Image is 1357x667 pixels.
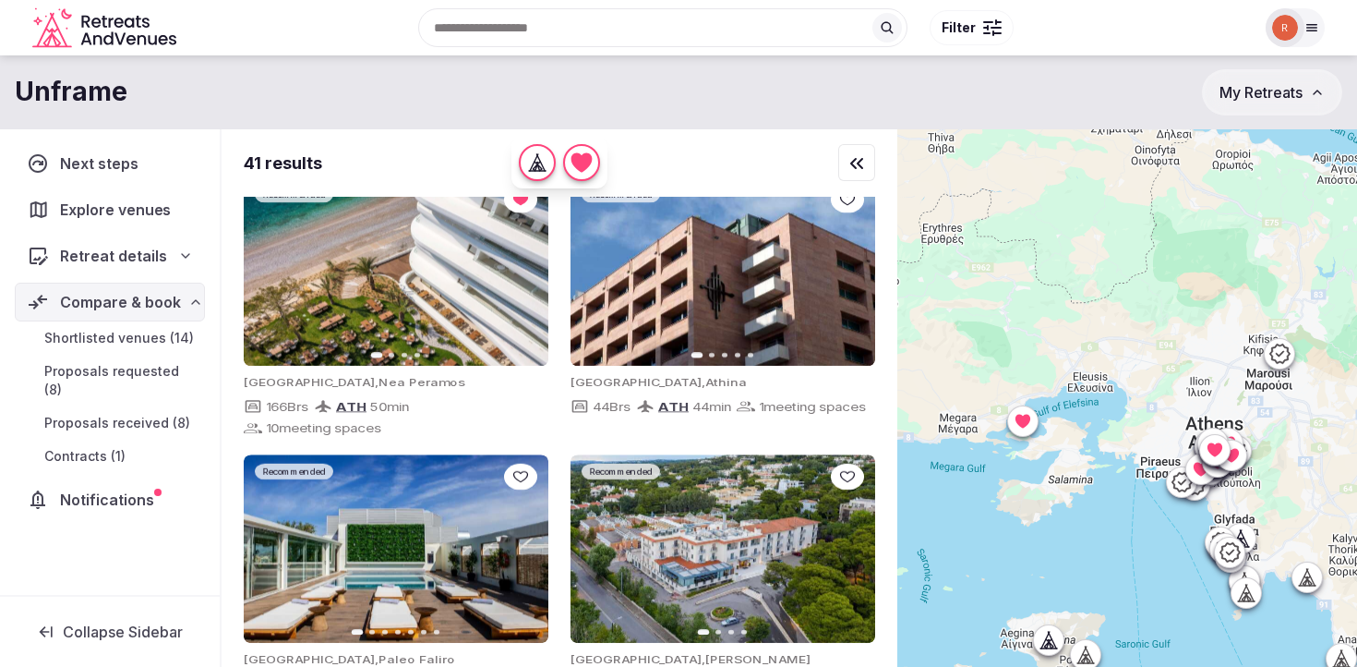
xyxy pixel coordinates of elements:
[244,653,375,665] span: [GEOGRAPHIC_DATA]
[15,480,205,519] a: Notifications
[44,414,190,432] span: Proposals received (8)
[570,653,702,665] span: [GEOGRAPHIC_DATA]
[1272,15,1298,41] img: rovina.dsouza
[698,629,710,635] button: Go to slide 1
[60,152,146,175] span: Next steps
[414,353,420,358] button: Go to slide 4
[15,144,205,183] a: Next steps
[266,399,308,415] span: 166 Brs
[63,623,183,641] span: Collapse Sidebar
[378,653,455,665] span: Paleo Faliro
[15,325,205,351] a: Shortlisted venues (14)
[702,653,705,665] span: ,
[389,353,394,358] button: Go to slide 2
[244,178,548,367] img: Featured image for venue
[15,190,205,229] a: Explore venues
[375,376,378,388] span: ,
[589,467,653,477] span: Recommended
[15,612,205,652] button: Collapse Sidebar
[1202,69,1342,115] button: My Retreats
[741,630,747,635] button: Go to slide 4
[715,630,721,635] button: Go to slide 2
[735,353,740,358] button: Go to slide 4
[32,7,180,49] a: Visit the homepage
[15,443,205,469] a: Contracts (1)
[15,358,205,403] a: Proposals requested (8)
[691,352,703,358] button: Go to slide 1
[44,447,126,466] span: Contracts (1)
[32,7,180,49] svg: Retreats and Venues company logo
[1219,83,1303,102] span: My Retreats
[255,464,333,479] div: Recommended
[60,489,162,511] span: Notifications
[352,629,364,635] button: Go to slide 1
[60,291,181,313] span: Compare & book
[15,74,127,110] h1: Unframe
[593,399,630,415] span: 44 Brs
[408,630,414,635] button: Go to slide 5
[262,467,326,477] span: Recommended
[658,400,689,414] span: ATH
[244,455,548,644] img: Featured image for venue
[15,410,205,436] a: Proposals received (8)
[370,399,409,415] span: 50 min
[748,353,753,358] button: Go to slide 5
[402,353,407,358] button: Go to slide 3
[44,362,198,399] span: Proposals requested (8)
[570,376,702,388] span: [GEOGRAPHIC_DATA]
[705,653,811,665] span: [PERSON_NAME]
[382,630,388,635] button: Go to slide 3
[942,18,976,37] span: Filter
[570,455,875,644] img: Featured image for venue
[244,152,322,175] div: 41 results
[570,178,875,367] img: Featured image for venue
[705,376,747,388] span: Athina
[60,199,178,221] span: Explore venues
[759,399,866,415] span: 1 meeting spaces
[378,376,465,388] span: Nea Peramos
[266,421,381,437] span: 10 meeting spaces
[244,376,375,388] span: [GEOGRAPHIC_DATA]
[709,353,715,358] button: Go to slide 2
[728,630,734,635] button: Go to slide 3
[702,376,705,388] span: ,
[434,630,439,635] button: Go to slide 7
[44,329,194,347] span: Shortlisted venues (14)
[930,10,1014,45] button: Filter
[375,653,378,665] span: ,
[60,245,167,267] span: Retreat details
[369,630,375,635] button: Go to slide 2
[582,464,660,479] div: Recommended
[421,630,426,635] button: Go to slide 6
[395,630,401,635] button: Go to slide 4
[692,399,731,415] span: 44 min
[722,353,727,358] button: Go to slide 3
[336,400,366,414] span: ATH
[371,352,383,358] button: Go to slide 1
